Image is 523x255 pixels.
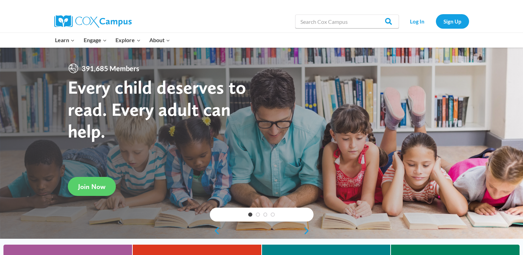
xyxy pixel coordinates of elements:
input: Search Cox Campus [295,15,399,28]
a: next [303,227,314,235]
nav: Secondary Navigation [402,14,469,28]
nav: Primary Navigation [51,33,175,47]
a: Sign Up [436,14,469,28]
a: Log In [402,14,432,28]
span: Learn [55,36,75,45]
span: About [149,36,170,45]
div: content slider buttons [210,224,314,238]
span: Explore [115,36,140,45]
img: Cox Campus [54,15,132,28]
a: Join Now [68,177,116,196]
a: 4 [271,212,275,217]
a: 2 [256,212,260,217]
a: 1 [248,212,252,217]
span: Engage [84,36,107,45]
a: previous [210,227,220,235]
strong: Every child deserves to read. Every adult can help. [68,76,246,142]
span: Join Now [78,182,105,191]
span: 391,685 Members [79,63,142,74]
a: 3 [263,212,268,217]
